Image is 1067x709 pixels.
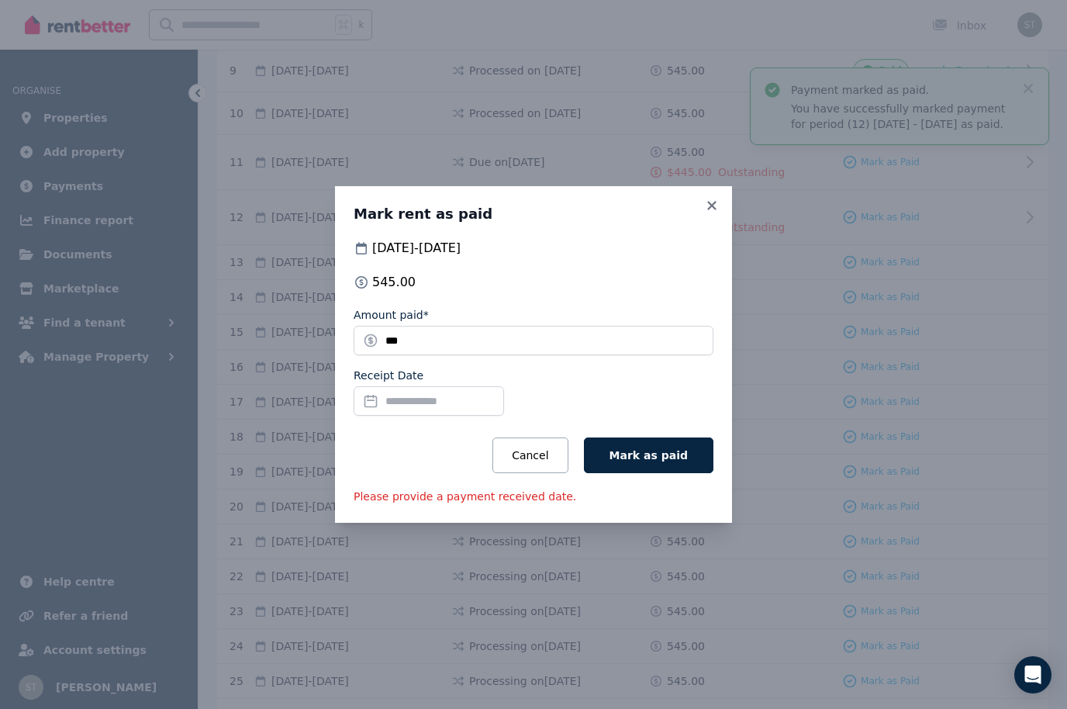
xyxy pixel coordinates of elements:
[354,205,713,223] h3: Mark rent as paid
[492,438,568,473] button: Cancel
[584,438,713,473] button: Mark as paid
[372,273,416,292] span: 545.00
[1014,656,1051,693] div: Open Intercom Messenger
[354,307,429,323] label: Amount paid*
[609,449,688,462] span: Mark as paid
[354,489,713,504] p: Please provide a payment received date.
[354,368,423,383] label: Receipt Date
[372,239,461,258] span: [DATE] - [DATE]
